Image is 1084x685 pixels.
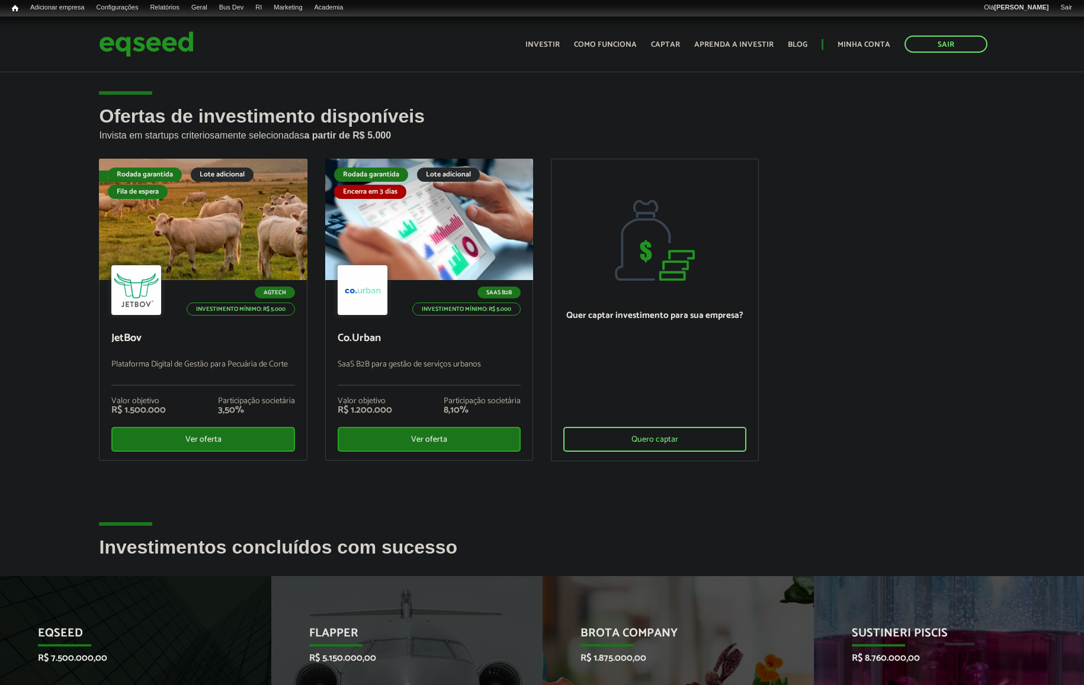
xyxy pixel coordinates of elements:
div: Valor objetivo [111,397,166,406]
a: RI [249,3,268,12]
a: Bus Dev [213,3,250,12]
div: Ver oferta [338,427,521,452]
div: Ver oferta [111,427,294,452]
a: Captar [651,41,680,49]
a: Geral [185,3,213,12]
div: Participação societária [218,397,295,406]
h2: Investimentos concluídos com sucesso [99,537,984,575]
div: 3,50% [218,406,295,415]
p: Brota Company [581,626,758,647]
strong: a partir de R$ 5.000 [304,130,391,140]
span: Início [12,4,18,12]
div: Rodada garantida [108,168,182,182]
p: Quer captar investimento para sua empresa? [563,310,746,321]
p: Flapper [309,626,487,647]
a: Relatórios [144,3,185,12]
a: Marketing [268,3,308,12]
p: Sustineri Piscis [852,626,1030,647]
p: R$ 1.875.000,00 [581,652,758,664]
div: Fila de espera [99,171,160,182]
div: Lote adicional [417,168,480,182]
a: Olá[PERSON_NAME] [978,3,1054,12]
div: Lote adicional [191,168,254,182]
a: Blog [788,41,807,49]
p: R$ 8.760.000,00 [852,652,1030,664]
p: Plataforma Digital de Gestão para Pecuária de Corte [111,360,294,385]
a: Quer captar investimento para sua empresa? Quero captar [551,159,759,461]
a: Como funciona [574,41,637,49]
a: Sair [1054,3,1078,12]
strong: [PERSON_NAME] [994,4,1048,11]
div: 8,10% [444,406,521,415]
a: Aprenda a investir [694,41,774,49]
h2: Ofertas de investimento disponíveis [99,106,984,159]
p: Agtech [255,287,295,298]
a: Academia [309,3,349,12]
a: Sair [905,36,987,53]
p: JetBov [111,332,294,345]
p: EqSeed [38,626,216,647]
p: Investimento mínimo: R$ 5.000 [187,303,295,316]
div: Encerra em 3 dias [334,185,406,199]
p: SaaS B2B para gestão de serviços urbanos [338,360,521,385]
div: R$ 1.200.000 [338,406,392,415]
div: Rodada garantida [334,168,408,182]
p: Invista em startups criteriosamente selecionadas [99,127,984,141]
div: Fila de espera [108,185,168,199]
img: EqSeed [99,28,194,60]
a: Início [6,3,24,14]
a: Investir [525,41,560,49]
p: SaaS B2B [477,287,521,298]
div: Quero captar [563,427,746,452]
p: R$ 5.150.000,00 [309,652,487,664]
div: Participação societária [444,397,521,406]
p: Investimento mínimo: R$ 5.000 [412,303,521,316]
a: Rodada garantida Lote adicional Encerra em 3 dias SaaS B2B Investimento mínimo: R$ 5.000 Co.Urban... [325,159,533,461]
a: Minha conta [838,41,890,49]
div: Valor objetivo [338,397,392,406]
a: Adicionar empresa [24,3,91,12]
a: Fila de espera Rodada garantida Lote adicional Fila de espera Agtech Investimento mínimo: R$ 5.00... [99,159,307,461]
div: R$ 1.500.000 [111,406,166,415]
a: Configurações [91,3,145,12]
p: Co.Urban [338,332,521,345]
p: R$ 7.500.000,00 [38,652,216,664]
